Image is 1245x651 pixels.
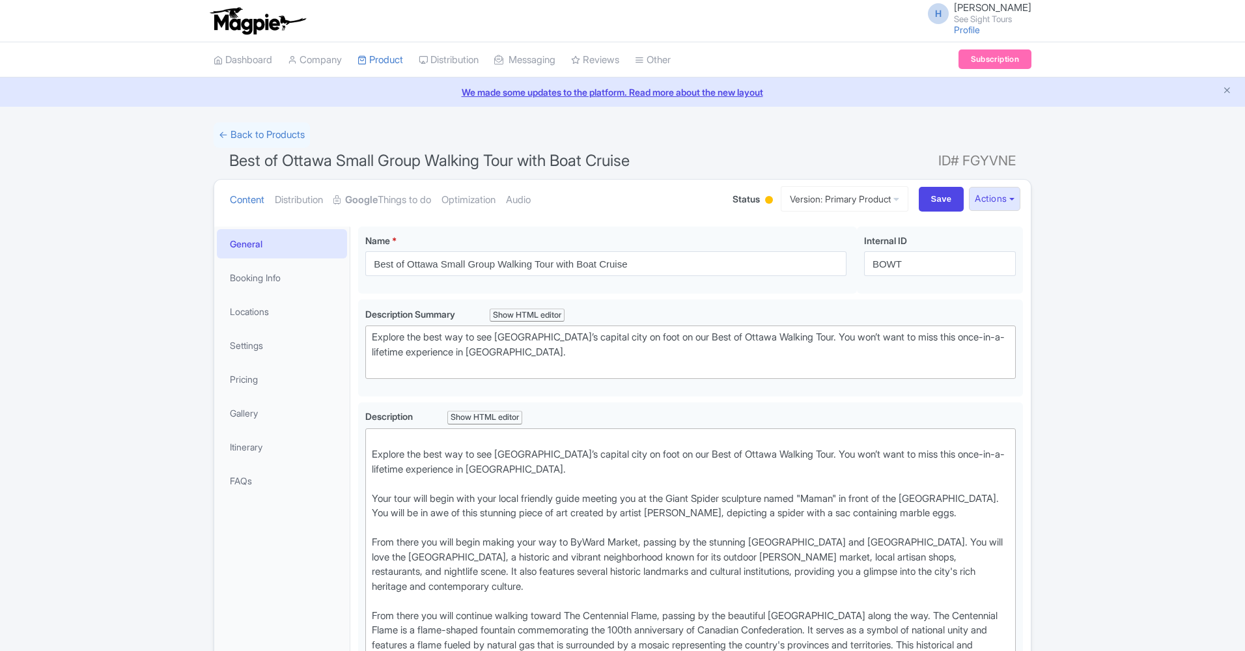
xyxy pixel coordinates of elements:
[217,229,347,258] a: General
[920,3,1031,23] a: H [PERSON_NAME] See Sight Tours
[954,15,1031,23] small: See Sight Tours
[217,466,347,495] a: FAQs
[217,297,347,326] a: Locations
[229,151,630,170] span: Best of Ottawa Small Group Walking Tour with Boat Cruise
[733,192,760,206] span: Status
[217,331,347,360] a: Settings
[333,180,431,221] a: GoogleThings to do
[969,187,1020,211] button: Actions
[357,42,403,78] a: Product
[365,235,390,246] span: Name
[441,180,496,221] a: Optimization
[217,365,347,394] a: Pricing
[217,398,347,428] a: Gallery
[919,187,964,212] input: Save
[494,42,555,78] a: Messaging
[372,330,1009,374] div: Explore the best way to see [GEOGRAPHIC_DATA]’s capital city on foot on our Best of Ottawa Walkin...
[275,180,323,221] a: Distribution
[938,148,1016,174] span: ID# FGYVNE
[506,180,531,221] a: Audio
[954,24,980,35] a: Profile
[230,180,264,221] a: Content
[954,1,1031,14] span: [PERSON_NAME]
[217,263,347,292] a: Booking Info
[8,85,1237,99] a: We made some updates to the platform. Read more about the new layout
[635,42,671,78] a: Other
[1222,84,1232,99] button: Close announcement
[214,122,310,148] a: ← Back to Products
[958,49,1031,69] a: Subscription
[419,42,479,78] a: Distribution
[365,411,415,422] span: Description
[571,42,619,78] a: Reviews
[447,411,522,424] div: Show HTML editor
[365,309,457,320] span: Description Summary
[928,3,949,24] span: H
[762,191,776,211] div: Building
[217,432,347,462] a: Itinerary
[490,309,565,322] div: Show HTML editor
[781,186,908,212] a: Version: Primary Product
[207,7,308,35] img: logo-ab69f6fb50320c5b225c76a69d11143b.png
[214,42,272,78] a: Dashboard
[345,193,378,208] strong: Google
[864,235,907,246] span: Internal ID
[288,42,342,78] a: Company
